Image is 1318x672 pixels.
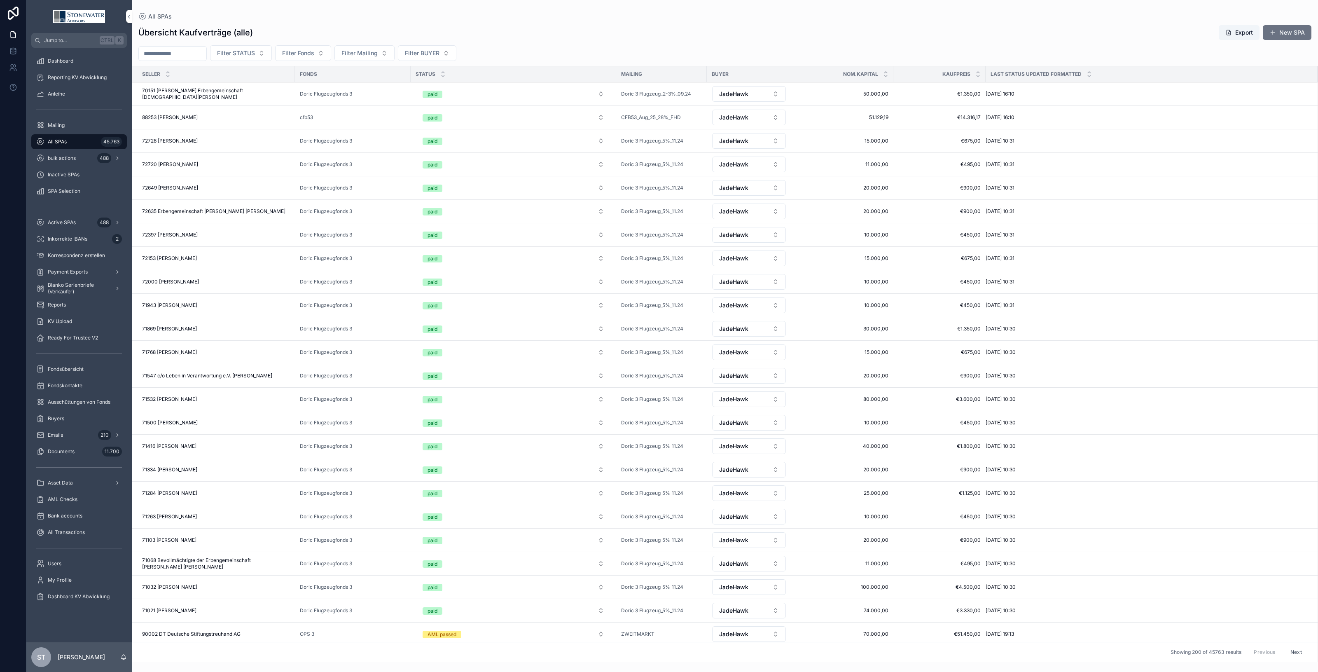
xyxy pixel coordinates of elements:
[796,91,888,97] a: 50.000,00
[142,302,290,309] a: 71943 [PERSON_NAME]
[621,185,683,191] a: Doric 3 Flugzeug_5%_11.24
[898,255,981,262] span: €675,00
[898,91,981,97] a: €1.350,00
[142,87,290,101] a: 70151 [PERSON_NAME] Erbengemeinschaft [DEMOGRAPHIC_DATA][PERSON_NAME]
[48,252,105,259] span: Korrespondenz erstellen
[300,279,406,285] a: Doric Flugzeugfonds 3
[31,215,127,230] a: Active SPAs488
[300,349,406,356] a: Doric Flugzeugfonds 3
[142,208,290,215] a: 72635 Erbengemeinschaft [PERSON_NAME] [PERSON_NAME]
[300,325,352,332] a: Doric Flugzeugfonds 3
[796,279,888,285] a: 10.000,00
[621,208,683,215] a: Doric 3 Flugzeug_5%_11.24
[428,185,437,192] div: paid
[712,297,786,313] button: Select Button
[48,236,87,242] span: Inkorrekte IBANs
[621,232,702,238] a: Doric 3 Flugzeug_5%_11.24
[712,344,786,360] button: Select Button
[796,208,888,215] a: 20.000,00
[210,45,272,61] button: Select Button
[898,185,981,191] a: €900,00
[1219,25,1260,40] button: Export
[621,279,702,285] a: Doric 3 Flugzeug_5%_11.24
[142,349,197,356] span: 71768 [PERSON_NAME]
[31,265,127,279] a: Payment Exports
[719,278,748,286] span: JadeHawk
[101,137,122,147] div: 45.763
[416,110,611,125] button: Select Button
[31,330,127,345] a: Ready For Trustee V2
[898,325,981,332] span: €1.350,00
[428,325,437,333] div: paid
[986,349,1308,356] a: [DATE] 10:30
[898,138,981,144] a: €675,00
[300,114,313,121] a: cfb53
[300,232,406,238] a: Doric Flugzeugfonds 3
[621,208,702,215] a: Doric 3 Flugzeug_5%_11.24
[416,157,611,172] a: Select Button
[796,255,888,262] span: 15.000,00
[142,232,290,238] a: 72397 [PERSON_NAME]
[712,368,786,384] button: Select Button
[31,87,127,101] a: Anleihe
[142,138,198,144] span: 72728 [PERSON_NAME]
[416,298,611,313] button: Select Button
[300,302,352,309] span: Doric Flugzeugfonds 3
[796,161,888,168] span: 11.000,00
[719,184,748,192] span: JadeHawk
[428,208,437,215] div: paid
[986,302,1014,309] span: [DATE] 10:31
[48,366,84,372] span: Fondsübersicht
[986,279,1014,285] span: [DATE] 10:31
[97,153,111,163] div: 488
[712,368,786,384] a: Select Button
[44,37,96,44] span: Jump to...
[138,12,172,21] a: All SPAs
[898,161,981,168] a: €495,00
[405,49,439,57] span: Filter BUYER
[986,208,1308,215] a: [DATE] 10:31
[428,255,437,262] div: paid
[300,208,352,215] a: Doric Flugzeugfonds 3
[300,185,406,191] a: Doric Flugzeugfonds 3
[898,279,981,285] a: €450,00
[142,232,198,238] span: 72397 [PERSON_NAME]
[300,349,352,356] a: Doric Flugzeugfonds 3
[621,91,691,97] span: Doric 3 Flugzeug_2-3%_09.24
[53,10,105,23] img: App logo
[31,54,127,68] a: Dashboard
[796,302,888,309] a: 10.000,00
[416,180,611,195] button: Select Button
[31,134,127,149] a: All SPAs45.763
[796,138,888,144] a: 15.000,00
[712,204,786,219] button: Select Button
[300,91,406,97] a: Doric Flugzeugfonds 3
[986,255,1308,262] a: [DATE] 10:31
[898,302,981,309] span: €450,00
[712,274,786,290] a: Select Button
[621,185,702,191] a: Doric 3 Flugzeug_5%_11.24
[621,349,683,356] span: Doric 3 Flugzeug_5%_11.24
[986,161,1308,168] a: [DATE] 10:31
[48,335,98,341] span: Ready For Trustee V2
[416,110,611,125] a: Select Button
[621,325,683,332] a: Doric 3 Flugzeug_5%_11.24
[300,114,406,121] a: cfb53
[300,279,352,285] span: Doric Flugzeugfonds 3
[796,325,888,332] span: 30.000,00
[416,321,611,336] button: Select Button
[621,114,681,121] a: CFB53_Aug_25_28%_FHD
[416,204,611,219] button: Select Button
[48,171,79,178] span: Inactive SPAs
[300,91,352,97] span: Doric Flugzeugfonds 3
[621,279,683,285] a: Doric 3 Flugzeug_5%_11.24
